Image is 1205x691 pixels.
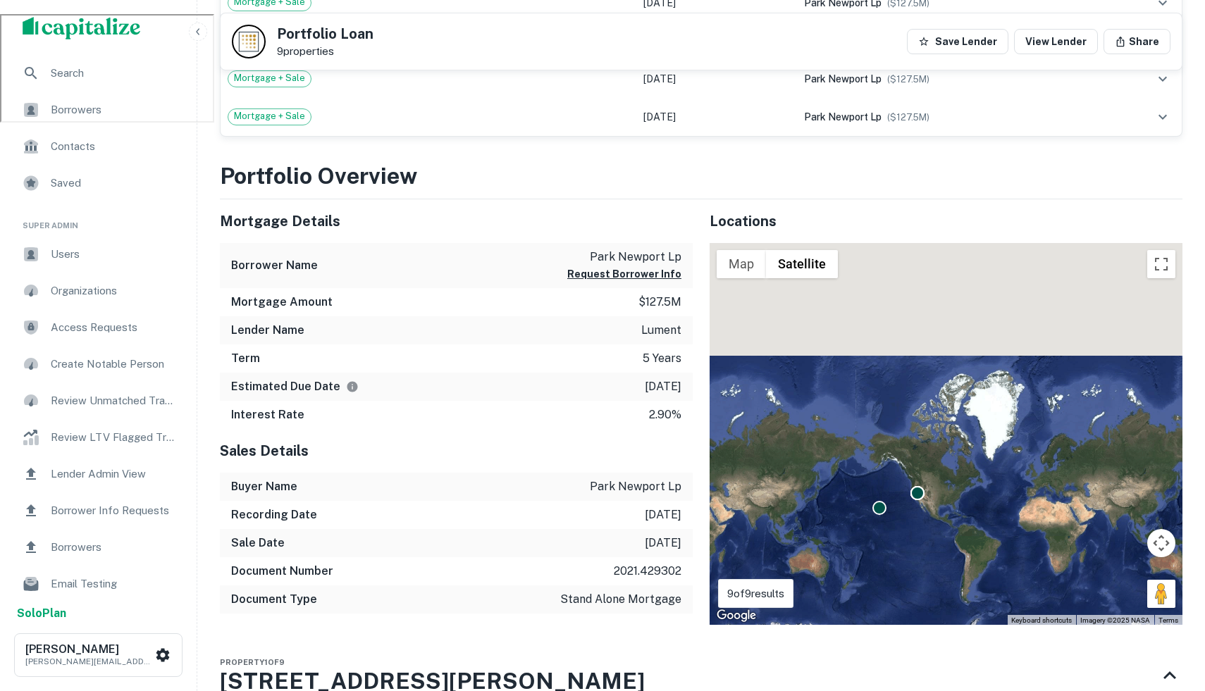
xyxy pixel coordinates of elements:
a: Create Notable Person [11,347,185,381]
span: Lender Admin View [51,466,177,483]
span: Users [51,246,177,263]
p: [DATE] [645,535,681,552]
td: [DATE] [636,60,797,98]
h6: Estimated Due Date [231,378,359,395]
button: Show street map [717,250,766,278]
a: Search [11,56,185,90]
p: park newport lp [590,478,681,495]
td: [DATE] [636,98,797,136]
span: Review LTV Flagged Transactions [51,429,177,446]
span: Saved [51,175,177,192]
p: 5 years [643,350,681,367]
strong: Solo Plan [17,606,66,620]
span: Imagery ©2025 NASA [1080,616,1150,624]
a: Contacts [11,130,185,163]
span: ($ 127.5M ) [887,112,929,123]
a: Saved [11,166,185,200]
p: [DATE] [645,378,681,395]
a: SoloPlan [17,605,66,622]
a: Lender Admin View [11,457,185,491]
h6: Document Type [231,591,317,608]
p: lument [641,322,681,339]
a: Users [11,237,185,271]
a: Email Testing [11,567,185,601]
h6: [PERSON_NAME] [25,644,152,655]
h6: Interest Rate [231,406,304,423]
h5: Locations [710,211,1182,232]
a: Borrower Info Requests [11,494,185,528]
span: Mortgage + Sale [228,71,311,85]
span: Borrower Info Requests [51,502,177,519]
span: Access Requests [51,319,177,336]
span: Email Testing [51,575,177,592]
a: View Lender [1014,29,1098,54]
h6: Mortgage Amount [231,294,333,311]
span: Create Notable Person [51,356,177,373]
img: capitalize-logo.png [23,17,141,39]
img: Google [713,606,760,625]
span: Borrowers [51,101,177,118]
p: stand alone mortgage [560,591,681,608]
a: Organizations [11,274,185,308]
button: Map camera controls [1147,529,1175,557]
h3: Portfolio Overview [220,159,1182,193]
svg: Estimate is based on a standard schedule for this type of loan. [346,380,359,393]
button: expand row [1151,67,1175,91]
button: expand row [1151,105,1175,129]
span: Borrowers [51,539,177,556]
p: [PERSON_NAME][EMAIL_ADDRESS][PERSON_NAME][DOMAIN_NAME] [25,655,152,668]
h5: Sales Details [220,440,693,461]
h5: Mortgage Details [220,211,693,232]
h6: Lender Name [231,322,304,339]
button: Keyboard shortcuts [1011,616,1072,625]
a: Review Unmatched Transactions [11,384,185,418]
a: Access Requests [11,311,185,344]
li: Super Admin [11,203,185,237]
button: Share [1104,29,1170,54]
h6: Document Number [231,563,333,580]
p: 9 properties [277,45,373,58]
span: park newport lp [804,111,882,123]
a: Borrowers [11,530,185,564]
p: 9 of 9 results [727,585,784,602]
span: Review Unmatched Transactions [51,392,177,409]
h6: Buyer Name [231,478,297,495]
p: [DATE] [645,506,681,523]
span: Search [51,65,177,82]
span: Mortgage + Sale [228,109,311,123]
a: Review LTV Flagged Transactions [11,421,185,454]
span: Contacts [51,138,177,155]
iframe: Chat Widget [1135,578,1205,646]
a: Borrowers [11,93,185,127]
button: [PERSON_NAME][PERSON_NAME][EMAIL_ADDRESS][PERSON_NAME][DOMAIN_NAME] [14,633,183,677]
p: 2.90% [649,406,681,423]
p: 2021.429302 [614,563,681,580]
h6: Sale Date [231,535,285,552]
button: Show satellite imagery [766,250,838,278]
h6: Borrower Name [231,257,318,274]
button: Save Lender [907,29,1008,54]
span: Organizations [51,282,177,299]
span: park newport lp [804,73,882,85]
h6: Recording Date [231,506,317,523]
button: Toggle fullscreen view [1147,250,1175,278]
p: $127.5m [638,294,681,311]
span: ($ 127.5M ) [887,74,929,85]
h6: Term [231,350,260,367]
button: Request Borrower Info [567,266,681,282]
p: park newport lp [567,249,681,266]
a: Open this area in Google Maps (opens a new window) [713,606,760,625]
